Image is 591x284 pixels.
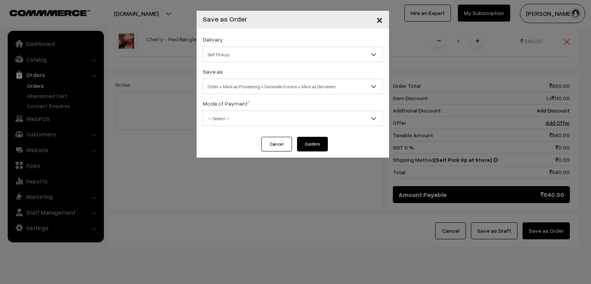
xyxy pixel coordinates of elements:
label: Mode of Payment [203,99,249,108]
span: × [376,12,383,27]
span: -- Select -- [203,112,382,125]
h4: Save as Order [203,14,247,24]
button: Cancel [261,137,292,151]
span: Order + Mark as Processing + Generate Invoice + Mark as Delivered [203,80,382,93]
span: -- Select -- [203,111,383,126]
button: Confirm [297,137,328,151]
span: Self Pickup [203,48,382,61]
span: Order + Mark as Processing + Generate Invoice + Mark as Delivered [203,79,383,94]
label: Delivery [203,35,223,44]
label: Save as [203,67,223,76]
span: Self Pickup [203,47,383,62]
button: Close [370,8,389,32]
